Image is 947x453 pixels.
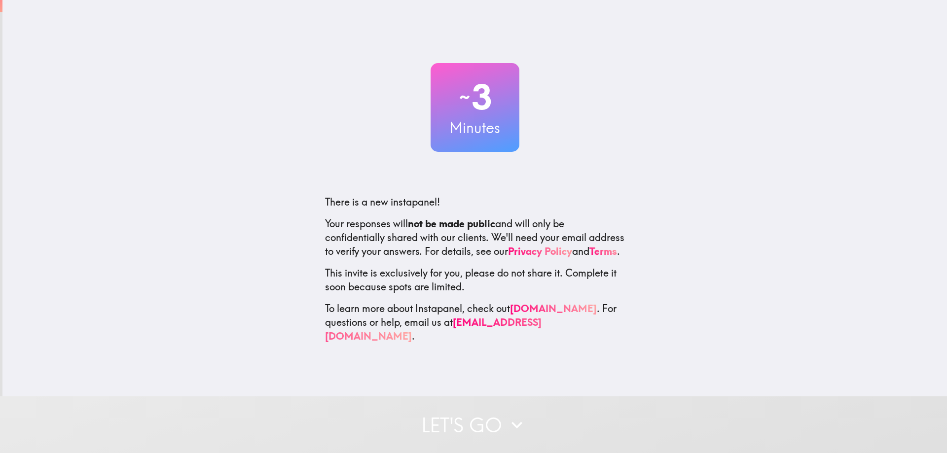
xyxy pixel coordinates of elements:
[508,245,572,257] a: Privacy Policy
[431,77,519,117] h2: 3
[325,217,625,258] p: Your responses will and will only be confidentially shared with our clients. We'll need your emai...
[325,196,440,208] span: There is a new instapanel!
[325,302,625,343] p: To learn more about Instapanel, check out . For questions or help, email us at .
[589,245,617,257] a: Terms
[431,117,519,138] h3: Minutes
[325,316,542,342] a: [EMAIL_ADDRESS][DOMAIN_NAME]
[458,82,472,112] span: ~
[325,266,625,294] p: This invite is exclusively for you, please do not share it. Complete it soon because spots are li...
[510,302,597,314] a: [DOMAIN_NAME]
[408,217,495,230] b: not be made public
